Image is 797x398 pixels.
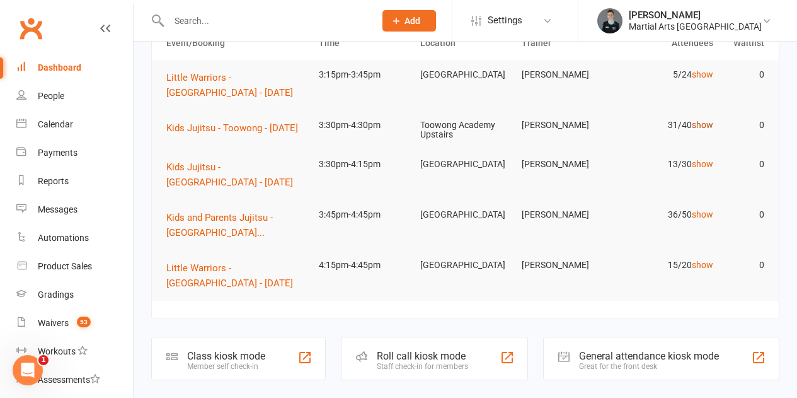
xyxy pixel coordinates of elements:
button: Little Warriors - [GEOGRAPHIC_DATA] - [DATE] [166,260,307,291]
td: 0 [719,149,770,179]
button: Kids Jujitsu - Toowong - [DATE] [166,120,307,136]
img: thumb_image1596234959.png [597,8,622,33]
div: Great for the front desk [579,362,719,371]
div: General attendance kiosk mode [579,350,719,362]
div: People [38,91,64,101]
div: Automations [38,233,89,243]
a: Automations [16,224,133,252]
button: Kids Jujitsu - [GEOGRAPHIC_DATA] - [DATE] [166,160,307,190]
div: Gradings [38,290,74,300]
td: 0 [719,60,770,90]
a: Calendar [16,110,133,139]
td: [PERSON_NAME] [516,250,617,280]
a: Waivers 53 [16,309,133,337]
td: [PERSON_NAME] [516,149,617,179]
td: 0 [719,250,770,280]
td: 4:15pm-4:45pm [313,250,415,280]
a: People [16,82,133,110]
button: Add [382,10,436,32]
div: Workouts [38,346,76,356]
div: Class kiosk mode [187,350,265,362]
div: Payments [38,148,77,158]
td: 3:15pm-3:45pm [313,60,415,90]
a: show [692,120,713,130]
div: Roll call kiosk mode [377,350,468,362]
a: show [692,209,713,219]
span: 53 [77,317,91,327]
a: Assessments [16,366,133,394]
td: 5/24 [617,60,719,90]
td: [PERSON_NAME] [516,200,617,230]
span: 1 [38,355,49,365]
div: Assessments [38,375,100,385]
th: Attendees [617,27,719,59]
td: 31/40 [617,110,719,140]
th: Event/Booking [161,27,313,59]
td: [PERSON_NAME] [516,60,617,90]
a: show [692,159,713,169]
th: Trainer [516,27,617,59]
span: Kids and Parents Jujitsu - [GEOGRAPHIC_DATA]... [166,212,273,238]
div: Member self check-in [187,362,265,371]
div: Calendar [38,119,73,129]
th: Waitlist [719,27,770,59]
td: 13/30 [617,149,719,179]
td: 3:30pm-4:15pm [313,149,415,179]
td: 0 [719,200,770,230]
div: Dashboard [38,62,81,73]
td: 36/50 [617,200,719,230]
a: Payments [16,139,133,167]
button: Kids and Parents Jujitsu - [GEOGRAPHIC_DATA]... [166,210,307,240]
td: [GEOGRAPHIC_DATA] [415,250,516,280]
td: 15/20 [617,250,719,280]
span: Little Warriors - [GEOGRAPHIC_DATA] - [DATE] [166,262,293,289]
td: 3:30pm-4:30pm [313,110,415,140]
a: Dashboard [16,54,133,82]
div: Waivers [38,318,69,328]
div: Reports [38,176,69,186]
div: [PERSON_NAME] [629,9,762,21]
td: 0 [719,110,770,140]
button: Little Warriors - [GEOGRAPHIC_DATA] - [DATE] [166,70,307,100]
a: Messages [16,196,133,224]
span: Settings [488,6,522,35]
span: Add [404,16,420,26]
a: show [692,260,713,270]
td: Toowong Academy Upstairs [415,110,516,150]
iframe: Intercom live chat [13,355,43,385]
th: Location [415,27,516,59]
a: Product Sales [16,252,133,281]
a: Workouts [16,337,133,366]
div: Staff check-in for members [377,362,468,371]
div: Messages [38,204,77,214]
a: Gradings [16,281,133,309]
td: [GEOGRAPHIC_DATA] [415,149,516,179]
span: Kids Jujitsu - Toowong - [DATE] [166,122,298,134]
div: Product Sales [38,261,92,271]
span: Kids Jujitsu - [GEOGRAPHIC_DATA] - [DATE] [166,161,293,188]
td: [PERSON_NAME] [516,110,617,140]
td: [GEOGRAPHIC_DATA] [415,60,516,90]
span: Little Warriors - [GEOGRAPHIC_DATA] - [DATE] [166,72,293,98]
div: Martial Arts [GEOGRAPHIC_DATA] [629,21,762,32]
a: show [692,69,713,79]
th: Time [313,27,415,59]
input: Search... [165,12,366,30]
td: [GEOGRAPHIC_DATA] [415,200,516,230]
a: Clubworx [15,13,47,44]
td: 3:45pm-4:45pm [313,200,415,230]
a: Reports [16,167,133,196]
